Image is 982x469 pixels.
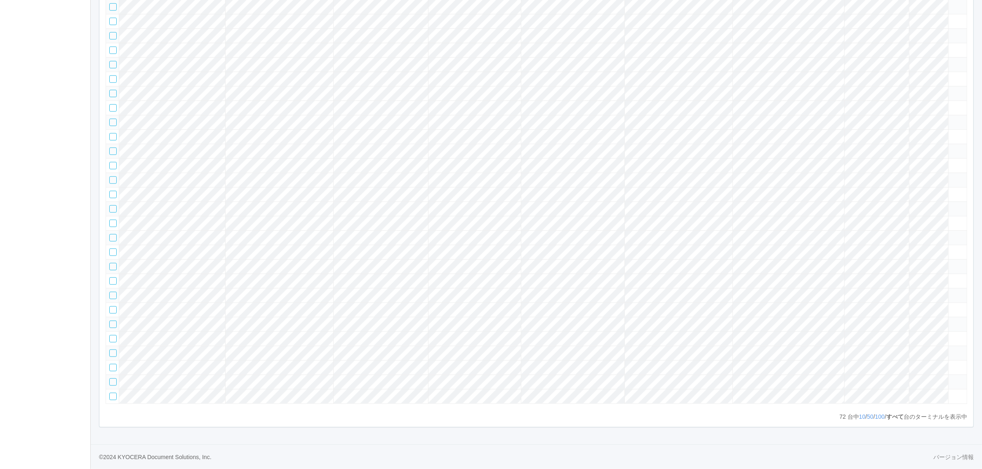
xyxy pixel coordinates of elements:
span: © 2024 KYOCERA Document Solutions, Inc. [99,454,212,460]
span: すべて [886,413,904,420]
a: 10 [859,413,866,420]
a: 100 [875,413,885,420]
a: バージョン情報 [933,453,974,462]
span: 72 [839,413,847,420]
p: 台中 / / / 台のターミナルを表示中 [839,413,967,421]
a: 50 [867,413,874,420]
